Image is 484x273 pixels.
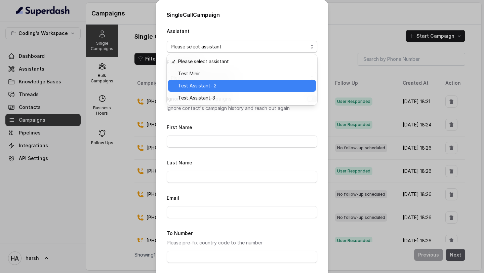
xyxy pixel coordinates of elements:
button: Please select assistant [167,41,317,53]
span: Please select assistant [178,57,312,66]
span: Test Assistant-3 [178,94,312,102]
div: Please select assistant [167,54,317,105]
span: Please select assistant [171,43,308,51]
span: Test Assistant- 2 [178,82,312,90]
span: Test Mihir [178,70,312,78]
